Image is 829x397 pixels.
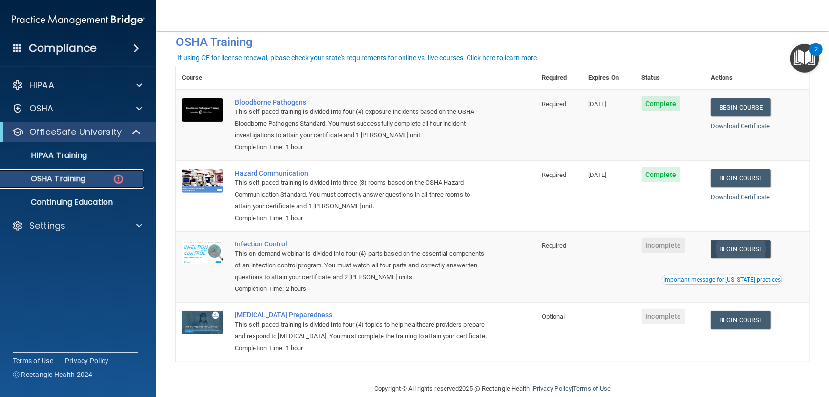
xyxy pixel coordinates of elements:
a: Begin Course [711,311,770,329]
div: Important message for [US_STATE] practices [663,277,781,283]
span: [DATE] [588,100,607,108]
h4: Compliance [29,42,97,55]
span: [DATE] [588,171,607,178]
a: Bloodborne Pathogens [235,98,487,106]
p: Continuing Education [6,198,140,207]
iframe: Drift Widget Chat Controller [660,329,817,367]
div: Completion Time: 1 hour [235,141,487,153]
a: Begin Course [711,169,770,187]
p: OfficeSafe University [29,126,122,138]
a: Hazard Communication [235,169,487,177]
a: Infection Control [235,240,487,248]
div: 2 [814,49,818,62]
p: Settings [29,220,65,232]
th: Course [176,66,229,90]
button: If using CE for license renewal, please check your state's requirements for online vs. live cours... [176,53,540,63]
a: Begin Course [711,240,770,258]
span: Incomplete [642,238,685,253]
p: OSHA Training [6,174,85,184]
a: Download Certificate [711,122,770,130]
span: Required [542,171,567,178]
div: This on-demand webinar is divided into four (4) parts based on the essential components of an inf... [235,248,487,283]
span: Incomplete [642,309,685,324]
span: Complete [642,167,680,182]
th: Actions [705,66,809,90]
a: Settings [12,220,142,232]
p: HIPAA Training [6,151,87,160]
a: Terms of Use [573,385,611,392]
button: Open Resource Center, 2 new notifications [790,44,819,73]
div: If using CE for license renewal, please check your state's requirements for online vs. live cours... [177,54,539,61]
p: HIPAA [29,79,54,91]
div: Completion Time: 1 hour [235,212,487,224]
span: Optional [542,313,565,320]
a: [MEDICAL_DATA] Preparedness [235,311,487,319]
a: Begin Course [711,98,770,116]
p: OSHA [29,103,54,114]
a: Download Certificate [711,193,770,200]
h4: OSHA Training [176,35,809,49]
span: Complete [642,96,680,111]
span: Required [542,242,567,249]
th: Required [536,66,582,90]
span: Ⓒ Rectangle Health 2024 [13,370,93,379]
th: Status [636,66,705,90]
div: Completion Time: 2 hours [235,283,487,295]
span: Required [542,100,567,108]
a: HIPAA [12,79,142,91]
a: Privacy Policy [65,356,109,366]
div: This self-paced training is divided into four (4) topics to help healthcare providers prepare and... [235,319,487,342]
img: danger-circle.6113f641.png [112,173,125,185]
div: This self-paced training is divided into four (4) exposure incidents based on the OSHA Bloodborne... [235,106,487,141]
a: OSHA [12,103,142,114]
div: This self-paced training is divided into three (3) rooms based on the OSHA Hazard Communication S... [235,177,487,212]
a: Privacy Policy [533,385,572,392]
img: PMB logo [12,10,145,30]
a: Terms of Use [13,356,53,366]
th: Expires On [582,66,636,90]
a: OfficeSafe University [12,126,142,138]
button: Read this if you are a dental practitioner in the state of CA [662,275,782,285]
div: Completion Time: 1 hour [235,342,487,354]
